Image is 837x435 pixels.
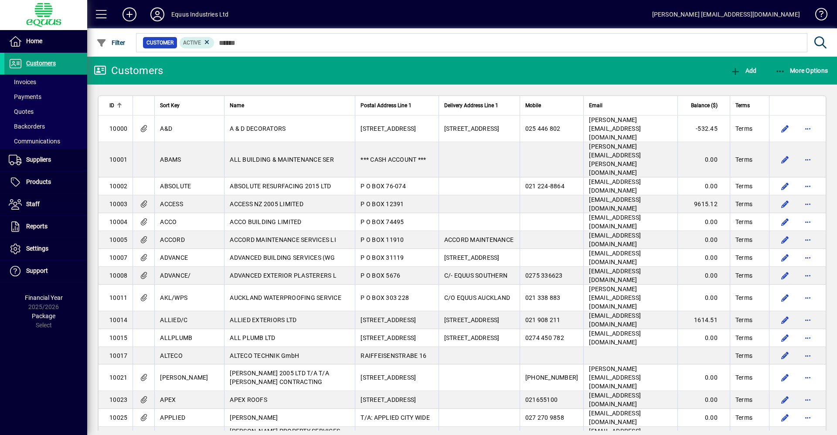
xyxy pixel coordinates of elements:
div: Mobile [525,101,578,110]
span: 021 224-8864 [525,183,565,190]
span: ADVANCED BUILDING SERVICES (WG [230,254,335,261]
span: AUCKLAND WATERPROOFING SERVICE [230,294,341,301]
span: ALL PLUMB LTD [230,334,275,341]
span: [EMAIL_ADDRESS][DOMAIN_NAME] [589,250,641,265]
span: [PERSON_NAME][EMAIL_ADDRESS][DOMAIN_NAME] [589,285,641,310]
a: Backorders [4,119,87,134]
span: AKL/WPS [160,294,187,301]
button: More options [801,233,815,247]
td: 0.00 [677,213,730,231]
td: 0.00 [677,267,730,285]
a: Quotes [4,104,87,119]
a: Products [4,171,87,193]
span: 10023 [109,396,127,403]
button: More options [801,179,815,193]
span: Terms [735,373,752,382]
span: 027 270 9858 [525,414,564,421]
button: Add [116,7,143,22]
span: 10005 [109,236,127,243]
a: Invoices [4,75,87,89]
span: ALTECO [160,352,183,359]
span: Terms [735,253,752,262]
span: 10011 [109,294,127,301]
span: Package [32,313,55,319]
div: Email [589,101,672,110]
span: Reports [26,223,48,230]
span: Add [730,67,756,74]
span: 10025 [109,414,127,421]
a: Staff [4,194,87,215]
span: [STREET_ADDRESS] [361,125,416,132]
span: Home [26,37,42,44]
span: ALLIED/C [160,316,187,323]
span: [PHONE_NUMBER] [525,374,578,381]
span: Communications [9,138,60,145]
span: APPLIED [160,414,185,421]
td: -532.45 [677,116,730,142]
div: Balance ($) [683,101,725,110]
span: 10017 [109,352,127,359]
span: Customers [26,60,56,67]
span: Products [26,178,51,185]
td: 0.00 [677,231,730,249]
span: More Options [775,67,828,74]
span: [STREET_ADDRESS] [444,334,500,341]
div: Name [230,101,350,110]
span: Terms [735,351,752,360]
button: More options [801,370,815,384]
span: P O BOX 5676 [361,272,400,279]
span: C/- EQUUS SOUTHERN [444,272,508,279]
span: Staff [26,201,40,207]
span: Sort Key [160,101,180,110]
span: [PERSON_NAME] [230,414,278,421]
span: P O BOX 76-074 [361,183,406,190]
span: ADVANCE [160,254,188,261]
button: More options [801,349,815,363]
span: 10008 [109,272,127,279]
span: Invoices [9,78,36,85]
button: Edit [778,179,792,193]
span: Terms [735,182,752,190]
button: Edit [778,215,792,229]
span: [PERSON_NAME][EMAIL_ADDRESS][PERSON_NAME][DOMAIN_NAME] [589,143,641,176]
button: Edit [778,122,792,136]
a: Settings [4,238,87,260]
button: Edit [778,313,792,327]
span: Quotes [9,108,34,115]
button: More options [801,331,815,345]
button: More options [801,411,815,425]
button: More options [801,251,815,265]
span: 021 338 883 [525,294,561,301]
span: Terms [735,316,752,324]
span: 10002 [109,183,127,190]
button: More options [801,122,815,136]
div: Equus Industries Ltd [171,7,229,21]
span: Suppliers [26,156,51,163]
span: [PERSON_NAME][EMAIL_ADDRESS][DOMAIN_NAME] [589,365,641,390]
span: ACCO BUILDING LIMITED [230,218,301,225]
span: 021655100 [525,396,558,403]
span: 10004 [109,218,127,225]
span: Terms [735,293,752,302]
a: Home [4,31,87,52]
span: Terms [735,235,752,244]
span: Terms [735,101,750,110]
button: Profile [143,7,171,22]
span: [STREET_ADDRESS] [361,316,416,323]
span: [STREET_ADDRESS] [361,374,416,381]
span: 0274 450 782 [525,334,564,341]
button: Edit [778,393,792,407]
span: APEX [160,396,176,403]
button: Edit [778,153,792,167]
span: 10014 [109,316,127,323]
span: 0275 336623 [525,272,563,279]
span: P O BOX 74495 [361,218,404,225]
span: 021 908 211 [525,316,561,323]
td: 0.00 [677,177,730,195]
div: ID [109,101,127,110]
span: 10001 [109,156,127,163]
span: Settings [26,245,48,252]
button: More Options [773,63,830,78]
span: ABSOLUTE [160,183,191,190]
td: 0.00 [677,329,730,347]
